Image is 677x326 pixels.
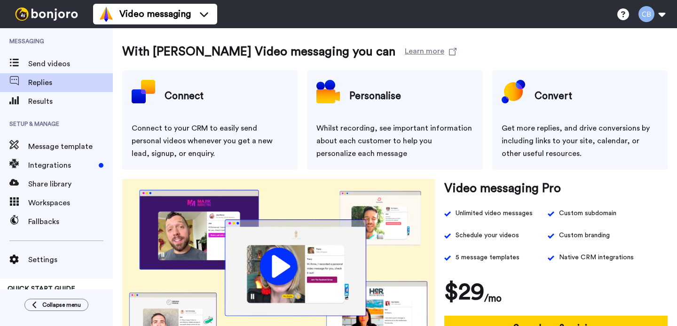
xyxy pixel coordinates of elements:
[405,42,457,61] a: Learn more
[28,141,113,152] span: Message template
[535,85,572,108] h4: Convert
[28,179,113,190] span: Share library
[42,301,81,309] span: Collapse menu
[28,254,113,265] span: Settings
[11,8,82,21] img: bj-logo-header-white.svg
[28,160,95,171] span: Integrations
[456,207,533,220] div: Unlimited video messages
[316,122,473,160] div: Whilst recording, see important information about each customer to help you personalize each message
[456,251,520,264] span: 5 message templates
[99,7,114,22] img: vm-color.svg
[28,197,113,209] span: Workspaces
[8,286,75,292] span: QUICK START GUIDE
[559,229,610,242] span: Custom branding
[165,85,204,108] h4: Connect
[559,207,616,220] div: Custom subdomain
[484,291,502,306] h4: /mo
[405,46,444,54] div: Learn more
[502,122,658,160] div: Get more replies, and drive conversions by including links to your site, calendar, or other usefu...
[28,58,113,70] span: Send videos
[28,77,113,88] span: Replies
[132,122,288,160] div: Connect to your CRM to easily send personal videos whenever you get a new lead, signup, or enquiry.
[559,251,634,264] span: Native CRM integrations
[28,96,113,107] span: Results
[24,299,88,311] button: Collapse menu
[456,229,519,242] span: Schedule your videos
[444,278,484,306] h1: $29
[444,179,561,198] h3: Video messaging Pro
[349,85,401,108] h4: Personalise
[119,8,191,21] span: Video messaging
[122,42,395,61] h3: With [PERSON_NAME] Video messaging you can
[28,216,113,227] span: Fallbacks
